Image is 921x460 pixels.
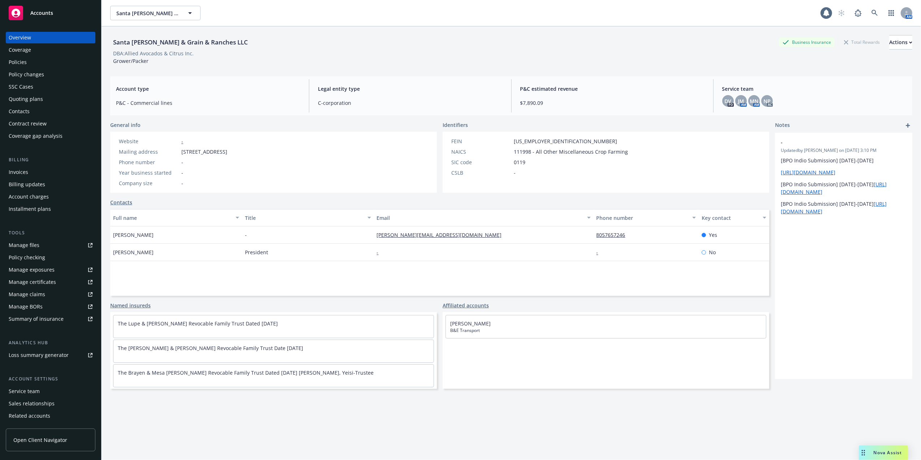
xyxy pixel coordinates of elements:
a: Accounts [6,3,95,23]
div: Client features [9,422,44,434]
a: Manage exposures [6,264,95,276]
span: 0119 [514,158,525,166]
div: Policies [9,56,27,68]
button: Email [374,209,594,226]
div: Full name [113,214,231,222]
span: Identifiers [443,121,468,129]
div: Contacts [9,106,30,117]
div: Analytics hub [6,339,95,346]
a: - [597,249,604,256]
button: Key contact [699,209,769,226]
a: Manage certificates [6,276,95,288]
span: [STREET_ADDRESS] [181,148,227,156]
a: Loss summary generator [6,349,95,361]
a: - [181,138,183,145]
div: Service team [9,386,40,397]
span: - [781,139,888,146]
a: Service team [6,386,95,397]
div: Phone number [119,158,178,166]
div: Account settings [6,375,95,383]
div: Tools [6,229,95,237]
a: Account charges [6,191,95,203]
div: Manage files [9,239,39,251]
div: Installment plans [9,203,51,215]
div: Overview [9,32,31,43]
a: [PERSON_NAME] [450,320,491,327]
div: Policy changes [9,69,44,80]
div: SSC Cases [9,81,33,93]
span: MN [750,97,758,105]
a: 8057657246 [597,231,631,238]
a: The [PERSON_NAME] & [PERSON_NAME] Revocable Family Trust Date [DATE] [118,345,303,352]
span: Grower/Packer [113,57,149,64]
div: Policy checking [9,252,45,263]
div: CSLB [451,169,511,176]
div: Manage BORs [9,301,43,312]
div: Website [119,137,178,145]
div: Manage exposures [9,264,55,276]
span: $7,890.09 [520,99,705,107]
span: Yes [709,231,717,239]
a: Named insureds [110,302,151,309]
div: DBA: Allied Avocados & Citrus Inc. [113,50,194,57]
a: Policies [6,56,95,68]
a: SSC Cases [6,81,95,93]
span: - [245,231,247,239]
a: Manage BORs [6,301,95,312]
a: Billing updates [6,179,95,190]
div: Email [377,214,583,222]
div: NAICS [451,148,511,156]
div: Company size [119,179,178,187]
a: The Lupe & [PERSON_NAME] Revocable Family Trust Dated [DATE] [118,320,278,327]
span: - [181,169,183,176]
a: The Brayen & Mesa [PERSON_NAME] Revocable Family Trust Dated [DATE] [PERSON_NAME], Yeisi-Trustee [118,369,374,376]
a: Client features [6,422,95,434]
button: Santa [PERSON_NAME] & Grain & Ranches LLC [110,6,201,20]
div: Related accounts [9,410,50,422]
div: Sales relationships [9,398,55,409]
span: Service team [722,85,907,93]
span: Santa [PERSON_NAME] & Grain & Ranches LLC [116,9,179,17]
span: P&C - Commercial lines [116,99,300,107]
a: Contacts [6,106,95,117]
a: Sales relationships [6,398,95,409]
a: Policy checking [6,252,95,263]
span: 111998 - All Other Miscellaneous Crop Farming [514,148,628,156]
span: Legal entity type [318,85,502,93]
div: Title [245,214,363,222]
span: No [709,248,716,256]
a: Coverage [6,44,95,56]
span: Notes [775,121,790,130]
a: Invoices [6,166,95,178]
a: Overview [6,32,95,43]
div: FEIN [451,137,511,145]
div: Manage claims [9,289,45,300]
span: JM [738,97,744,105]
span: B&E Transport [450,327,762,334]
a: Contract review [6,118,95,129]
a: Manage files [6,239,95,251]
span: Account type [116,85,300,93]
span: Nova Assist [874,450,902,456]
div: SIC code [451,158,511,166]
div: Invoices [9,166,28,178]
span: Accounts [30,10,53,16]
a: Quoting plans [6,93,95,105]
a: Coverage gap analysis [6,130,95,142]
span: General info [110,121,141,129]
div: Summary of insurance [9,313,64,325]
div: Year business started [119,169,178,176]
div: Key contact [702,214,758,222]
span: P&C estimated revenue [520,85,705,93]
div: Santa [PERSON_NAME] & Grain & Ranches LLC [110,38,251,47]
a: Switch app [884,6,899,20]
div: -Updatedby [PERSON_NAME] on [DATE] 3:10 PM[BPO Indio Submission] [DATE]-[DATE][URL][DOMAIN_NAME][... [775,133,912,221]
span: - [514,169,516,176]
button: Nova Assist [859,446,908,460]
a: Search [868,6,882,20]
div: Total Rewards [840,38,883,47]
span: [US_EMPLOYER_IDENTIFICATION_NUMBER] [514,137,617,145]
button: Title [242,209,374,226]
span: DV [724,97,731,105]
